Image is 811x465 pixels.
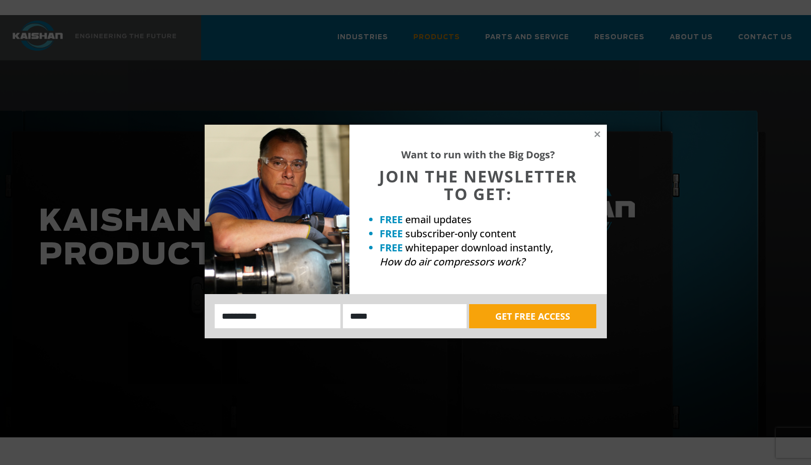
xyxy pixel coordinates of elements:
[379,165,577,205] span: JOIN THE NEWSLETTER TO GET:
[405,241,553,254] span: whitepaper download instantly,
[401,148,555,161] strong: Want to run with the Big Dogs?
[380,213,403,226] strong: FREE
[405,213,472,226] span: email updates
[380,227,403,240] strong: FREE
[380,241,403,254] strong: FREE
[343,304,467,328] input: Email
[593,130,602,139] button: Close
[405,227,516,240] span: subscriber-only content
[215,304,341,328] input: Name:
[380,255,525,268] em: How do air compressors work?
[469,304,596,328] button: GET FREE ACCESS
